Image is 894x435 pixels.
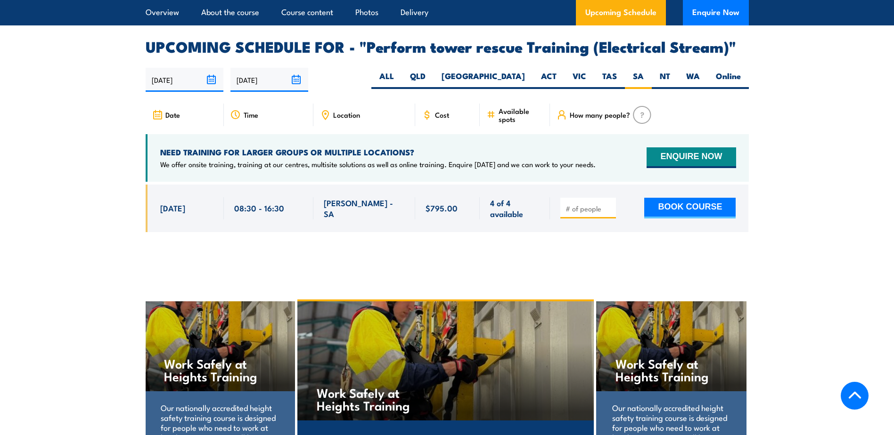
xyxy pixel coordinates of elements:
span: Date [165,111,180,119]
span: How many people? [570,111,630,119]
span: 08:30 - 16:30 [234,202,284,213]
h2: UPCOMING SCHEDULE FOR - "Perform tower rescue Training (Electrical Stream)" [146,40,749,53]
h4: Work Safely at Heights Training [317,386,427,411]
h4: NEED TRAINING FOR LARGER GROUPS OR MULTIPLE LOCATIONS? [160,147,596,157]
span: Location [333,111,360,119]
span: [PERSON_NAME] - SA [324,197,405,219]
input: # of people [566,204,613,213]
input: From date [146,68,223,92]
h4: Work Safely at Heights Training [164,357,276,382]
span: Time [244,111,258,119]
label: ACT [533,71,565,89]
label: NT [652,71,678,89]
label: SA [625,71,652,89]
span: Available spots [499,107,543,123]
label: [GEOGRAPHIC_DATA] [434,71,533,89]
button: BOOK COURSE [644,198,736,218]
label: Online [708,71,749,89]
label: ALL [371,71,402,89]
span: 4 of 4 available [490,197,540,219]
label: TAS [594,71,625,89]
h4: Work Safely at Heights Training [615,357,727,382]
p: We offer onsite training, training at our centres, multisite solutions as well as online training... [160,160,596,169]
span: Cost [435,111,449,119]
label: QLD [402,71,434,89]
span: $795.00 [426,202,458,213]
span: [DATE] [160,202,185,213]
label: WA [678,71,708,89]
input: To date [230,68,308,92]
button: ENQUIRE NOW [647,147,736,168]
label: VIC [565,71,594,89]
